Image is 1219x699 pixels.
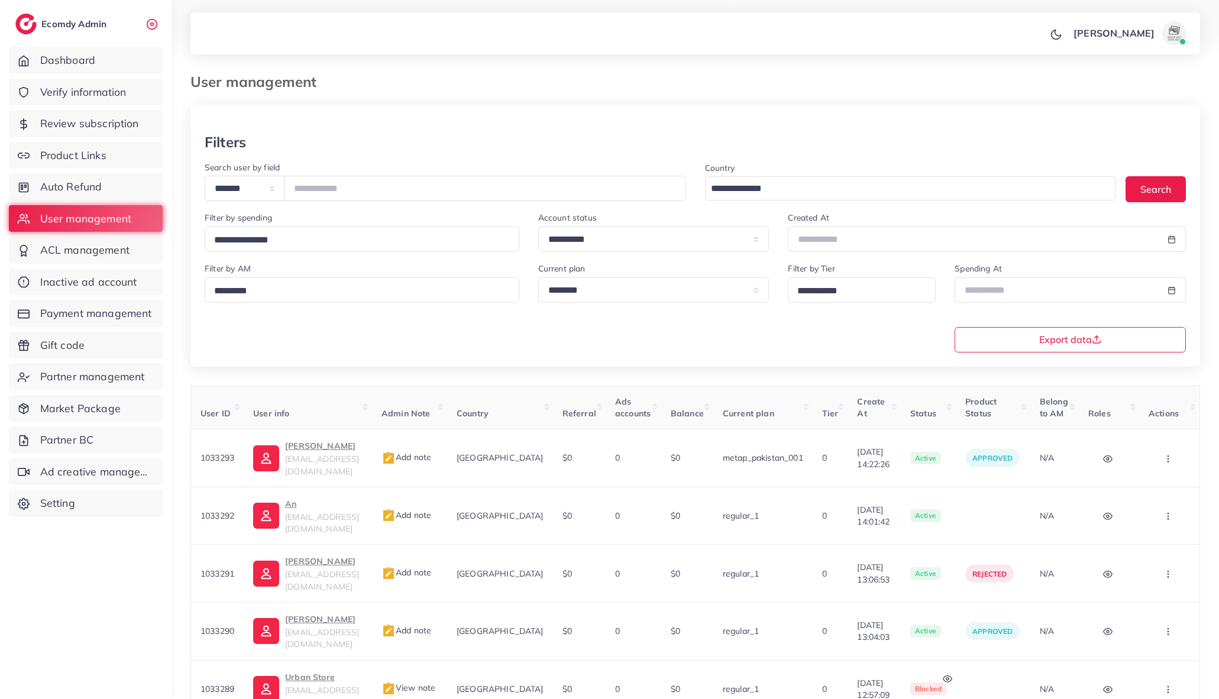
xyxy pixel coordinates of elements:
[205,134,246,151] h3: Filters
[538,212,597,224] label: Account status
[253,612,363,651] a: [PERSON_NAME][EMAIL_ADDRESS][DOMAIN_NAME]
[9,173,163,200] a: Auto Refund
[285,512,359,534] span: [EMAIL_ADDRESS][DOMAIN_NAME]
[9,237,163,264] a: ACL management
[9,205,163,232] a: User management
[910,509,941,522] span: active
[15,14,109,34] a: logoEcomdy Admin
[285,569,359,591] span: [EMAIL_ADDRESS][DOMAIN_NAME]
[40,85,127,100] span: Verify information
[1067,21,1191,45] a: [PERSON_NAME]avatar
[253,497,363,535] a: An[EMAIL_ADDRESS][DOMAIN_NAME]
[9,395,163,422] a: Market Package
[9,300,163,327] a: Payment management
[381,408,431,419] span: Admin Note
[1149,408,1179,419] span: Actions
[793,282,920,300] input: Search for option
[615,684,620,694] span: 0
[381,510,431,520] span: Add note
[1162,21,1186,45] img: avatar
[381,682,435,693] span: View note
[201,510,234,521] span: 1033292
[40,401,121,416] span: Market Package
[9,268,163,296] a: Inactive ad account
[40,53,95,68] span: Dashboard
[40,116,139,131] span: Review subscription
[955,327,1186,352] button: Export data
[381,509,396,523] img: admin_note.cdd0b510.svg
[671,452,680,463] span: $0
[9,47,163,74] a: Dashboard
[1040,452,1054,463] span: N/A
[40,464,154,480] span: Ad creative management
[857,504,891,528] span: [DATE] 14:01:42
[562,568,572,579] span: $0
[822,510,827,521] span: 0
[615,396,651,419] span: Ads accounts
[671,626,680,636] span: $0
[9,142,163,169] a: Product Links
[253,561,279,587] img: ic-user-info.36bf1079.svg
[910,452,941,465] span: active
[671,510,680,521] span: $0
[40,369,145,384] span: Partner management
[205,226,519,252] div: Search for option
[457,510,544,521] span: [GEOGRAPHIC_DATA]
[822,684,827,694] span: 0
[201,684,234,694] span: 1033289
[457,452,544,463] span: [GEOGRAPHIC_DATA]
[457,684,544,694] span: [GEOGRAPHIC_DATA]
[671,684,680,694] span: $0
[381,682,396,696] img: admin_note.cdd0b510.svg
[15,14,37,34] img: logo
[9,426,163,454] a: Partner BC
[253,445,279,471] img: ic-user-info.36bf1079.svg
[457,568,544,579] span: [GEOGRAPHIC_DATA]
[285,454,359,476] span: [EMAIL_ADDRESS][DOMAIN_NAME]
[285,497,363,511] p: An
[1074,26,1155,40] p: [PERSON_NAME]
[381,452,431,462] span: Add note
[41,18,109,30] h2: Ecomdy Admin
[381,451,396,465] img: admin_note.cdd0b510.svg
[723,684,759,694] span: regular_1
[9,110,163,137] a: Review subscription
[253,618,279,644] img: ic-user-info.36bf1079.svg
[9,79,163,106] a: Verify information
[381,624,396,638] img: admin_note.cdd0b510.svg
[40,338,85,353] span: Gift code
[285,439,363,453] p: [PERSON_NAME]
[40,432,94,448] span: Partner BC
[253,503,279,529] img: ic-user-info.36bf1079.svg
[205,263,251,274] label: Filter by AM
[1039,335,1101,344] span: Export data
[40,179,102,195] span: Auto Refund
[707,180,1101,198] input: Search for option
[615,626,620,636] span: 0
[210,231,504,250] input: Search for option
[910,625,941,638] span: active
[788,263,835,274] label: Filter by Tier
[1040,684,1054,694] span: N/A
[201,452,234,463] span: 1033293
[1126,176,1186,202] button: Search
[201,408,231,419] span: User ID
[285,612,363,626] p: [PERSON_NAME]
[910,567,941,580] span: active
[562,408,596,419] span: Referral
[705,162,735,174] label: Country
[857,446,891,470] span: [DATE] 14:22:26
[671,408,704,419] span: Balance
[40,148,106,163] span: Product Links
[1088,408,1111,419] span: Roles
[562,684,572,694] span: $0
[40,496,75,511] span: Setting
[1040,626,1054,636] span: N/A
[723,568,759,579] span: regular_1
[857,561,891,585] span: [DATE] 13:06:53
[40,242,130,258] span: ACL management
[381,625,431,636] span: Add note
[253,554,363,593] a: [PERSON_NAME][EMAIL_ADDRESS][DOMAIN_NAME]
[210,282,504,300] input: Search for option
[615,568,620,579] span: 0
